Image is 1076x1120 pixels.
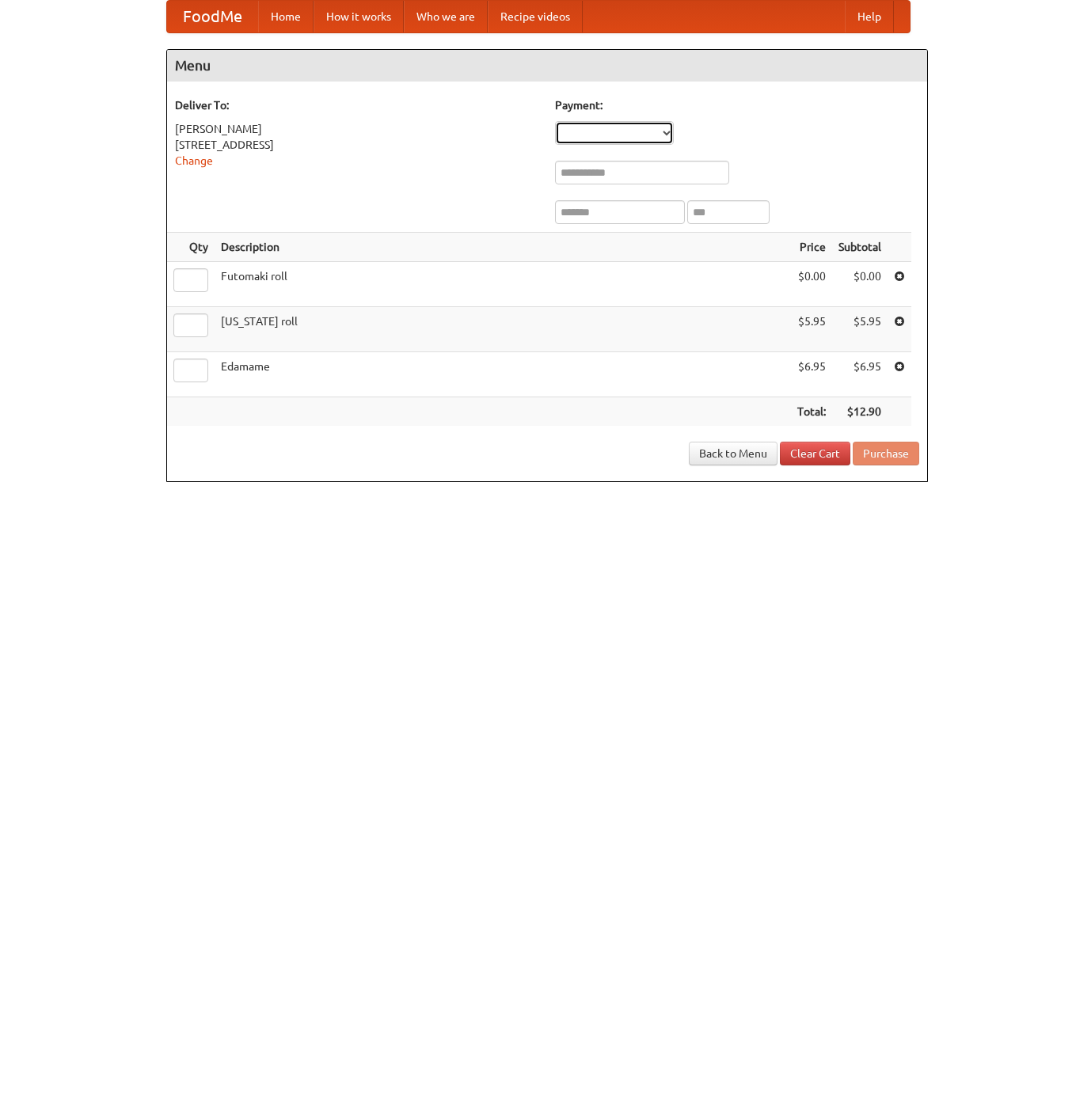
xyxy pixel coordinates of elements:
a: FoodMe [167,1,258,32]
div: [PERSON_NAME] [175,121,539,137]
a: Clear Cart [780,442,850,465]
td: $0.00 [832,262,888,307]
button: Purchase [853,442,919,465]
h4: Menu [167,50,927,82]
a: Recipe videos [488,1,583,32]
td: $0.00 [791,262,832,307]
a: Who we are [404,1,488,32]
th: Subtotal [832,233,888,262]
a: Home [258,1,314,32]
td: $5.95 [791,307,832,352]
td: $6.95 [832,352,888,397]
a: Change [175,154,213,167]
h5: Deliver To: [175,97,539,113]
h5: Payment: [555,97,919,113]
a: How it works [314,1,404,32]
td: Futomaki roll [215,262,791,307]
td: $6.95 [791,352,832,397]
th: Description [215,233,791,262]
th: Total: [791,397,832,427]
th: Qty [167,233,215,262]
td: [US_STATE] roll [215,307,791,352]
div: [STREET_ADDRESS] [175,137,539,153]
td: $5.95 [832,307,888,352]
a: Help [845,1,894,32]
a: Back to Menu [689,442,778,465]
td: Edamame [215,352,791,397]
th: $12.90 [832,397,888,427]
th: Price [791,233,832,262]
